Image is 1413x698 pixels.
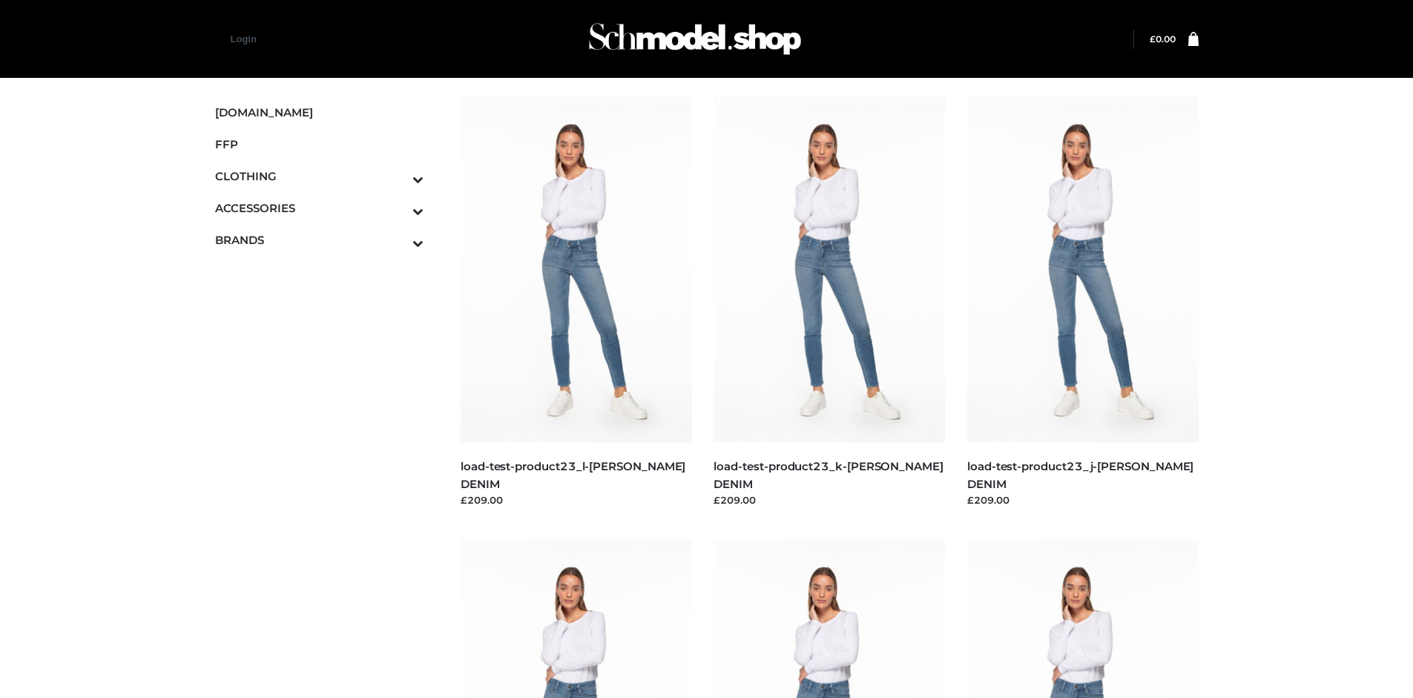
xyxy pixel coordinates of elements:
[967,493,1199,507] div: £209.00
[215,96,424,128] a: [DOMAIN_NAME]
[215,104,424,121] span: [DOMAIN_NAME]
[372,224,424,256] button: Toggle Submenu
[584,10,806,68] img: Schmodel Admin 964
[215,192,424,224] a: ACCESSORIESToggle Submenu
[372,160,424,192] button: Toggle Submenu
[215,160,424,192] a: CLOTHINGToggle Submenu
[215,200,424,217] span: ACCESSORIES
[461,459,685,490] a: load-test-product23_l-[PERSON_NAME] DENIM
[967,459,1193,490] a: load-test-product23_j-[PERSON_NAME] DENIM
[372,192,424,224] button: Toggle Submenu
[714,459,943,490] a: load-test-product23_k-[PERSON_NAME] DENIM
[215,128,424,160] a: FFP
[215,168,424,185] span: CLOTHING
[215,231,424,248] span: BRANDS
[1150,33,1176,45] bdi: 0.00
[714,493,945,507] div: £209.00
[215,136,424,153] span: FFP
[461,493,692,507] div: £209.00
[1150,33,1156,45] span: £
[231,33,257,45] a: Login
[215,224,424,256] a: BRANDSToggle Submenu
[1150,33,1176,45] a: £0.00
